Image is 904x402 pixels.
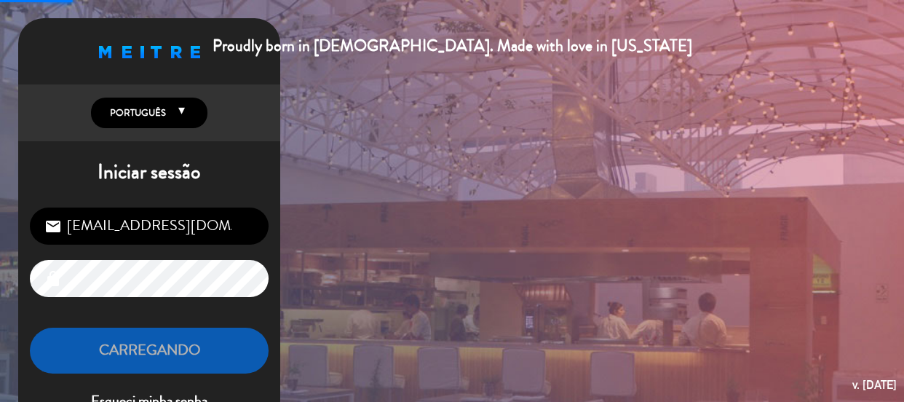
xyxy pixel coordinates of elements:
i: email [44,218,62,235]
div: v. [DATE] [852,375,897,395]
i: lock [44,270,62,288]
span: Português [106,106,166,120]
input: Correio eletrônico [30,208,269,245]
h1: Iniciar sessão [18,160,280,185]
button: Carregando [30,328,269,374]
